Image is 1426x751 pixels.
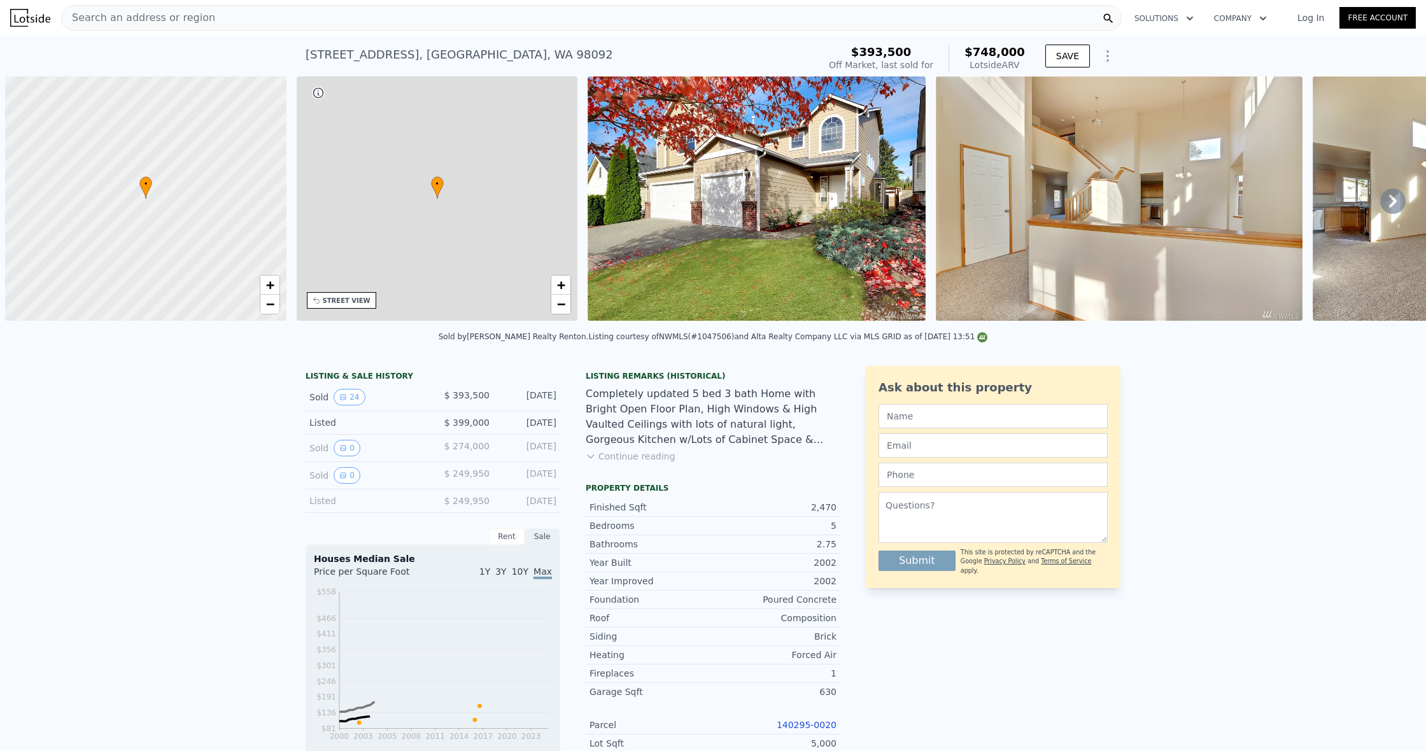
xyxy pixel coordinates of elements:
div: Off Market, last sold for [829,59,933,71]
a: Privacy Policy [984,558,1026,565]
span: 1Y [479,566,490,577]
img: Lotside [10,9,50,27]
tspan: 2014 [449,732,469,741]
button: Solutions [1124,7,1204,30]
tspan: 2023 [521,732,541,741]
div: Ask about this property [879,379,1108,397]
tspan: $466 [316,614,336,623]
tspan: $191 [316,692,336,701]
div: Poured Concrete [713,593,837,606]
div: [DATE] [500,440,556,456]
div: Listing courtesy of NWMLS (#1047506) and Alta Realty Company LLC via MLS GRID as of [DATE] 13:51 [588,332,987,341]
span: Search an address or region [62,10,215,25]
tspan: 2003 [353,732,373,741]
div: Rent [489,528,525,545]
img: Sale: 114701475 Parcel: 98463784 [588,76,926,321]
a: Zoom in [551,276,570,295]
span: − [265,296,274,312]
div: This site is protected by reCAPTCHA and the Google and apply. [961,548,1108,575]
div: 2.75 [713,538,837,551]
tspan: $136 [316,708,336,717]
div: • [431,176,444,199]
div: Listing Remarks (Historical) [586,371,840,381]
span: $ 393,500 [444,390,490,400]
div: Roof [589,612,713,624]
tspan: $356 [316,645,336,654]
button: Continue reading [586,450,675,463]
div: Bathrooms [589,538,713,551]
div: Price per Square Foot [314,565,433,586]
span: 10Y [512,566,528,577]
img: NWMLS Logo [977,332,987,342]
div: [STREET_ADDRESS] , [GEOGRAPHIC_DATA] , WA 98092 [306,46,613,64]
div: 5 [713,519,837,532]
tspan: $558 [316,587,336,596]
div: Sold [309,467,423,484]
div: Brick [713,630,837,643]
div: 2,470 [713,501,837,514]
div: Siding [589,630,713,643]
div: Bedrooms [589,519,713,532]
input: Name [879,404,1108,428]
div: Year Improved [589,575,713,587]
div: Listed [309,416,423,429]
div: Heating [589,649,713,661]
span: $393,500 [851,45,912,59]
button: View historical data [334,440,360,456]
div: [DATE] [500,389,556,405]
div: LISTING & SALE HISTORY [306,371,560,384]
div: 1 [713,667,837,680]
div: Sale [525,528,560,545]
div: Lotside ARV [964,59,1025,71]
div: STREET VIEW [323,296,371,305]
a: 140295-0020 [777,720,837,730]
div: [DATE] [500,495,556,507]
tspan: 2008 [402,732,421,741]
tspan: $301 [316,661,336,670]
div: Sold [309,389,423,405]
div: Property details [586,483,840,493]
div: Listed [309,495,423,507]
div: Foundation [589,593,713,606]
div: Sold by [PERSON_NAME] Realty Renton . [439,332,589,341]
div: • [139,176,152,199]
span: $ 249,950 [444,496,490,506]
tspan: $81 [321,724,336,733]
span: + [557,277,565,293]
tspan: 2020 [497,732,517,741]
div: Garage Sqft [589,685,713,698]
span: • [431,178,444,190]
div: [DATE] [500,467,556,484]
div: Composition [713,612,837,624]
div: Houses Median Sale [314,552,552,565]
a: Zoom out [260,295,279,314]
tspan: 2011 [425,732,445,741]
button: View historical data [334,467,360,484]
div: Fireplaces [589,667,713,680]
button: View historical data [334,389,365,405]
span: + [265,277,274,293]
div: Forced Air [713,649,837,661]
div: 2002 [713,556,837,569]
div: 2002 [713,575,837,587]
div: 5,000 [713,737,837,750]
div: Sold [309,440,423,456]
div: 630 [713,685,837,698]
button: SAVE [1045,45,1090,67]
tspan: 2000 [330,732,349,741]
button: Submit [879,551,956,571]
span: Max [533,566,552,579]
div: Finished Sqft [589,501,713,514]
img: Sale: 114701475 Parcel: 98463784 [936,76,1302,321]
div: Completely updated 5 bed 3 bath Home with Bright Open Floor Plan, High Windows & High Vaulted Cei... [586,386,840,447]
input: Phone [879,463,1108,487]
tspan: $411 [316,629,336,638]
a: Log In [1282,11,1339,24]
div: [DATE] [500,416,556,429]
tspan: $246 [316,677,336,686]
button: Show Options [1095,43,1120,69]
a: Zoom in [260,276,279,295]
a: Zoom out [551,295,570,314]
span: • [139,178,152,190]
span: $ 274,000 [444,441,490,451]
